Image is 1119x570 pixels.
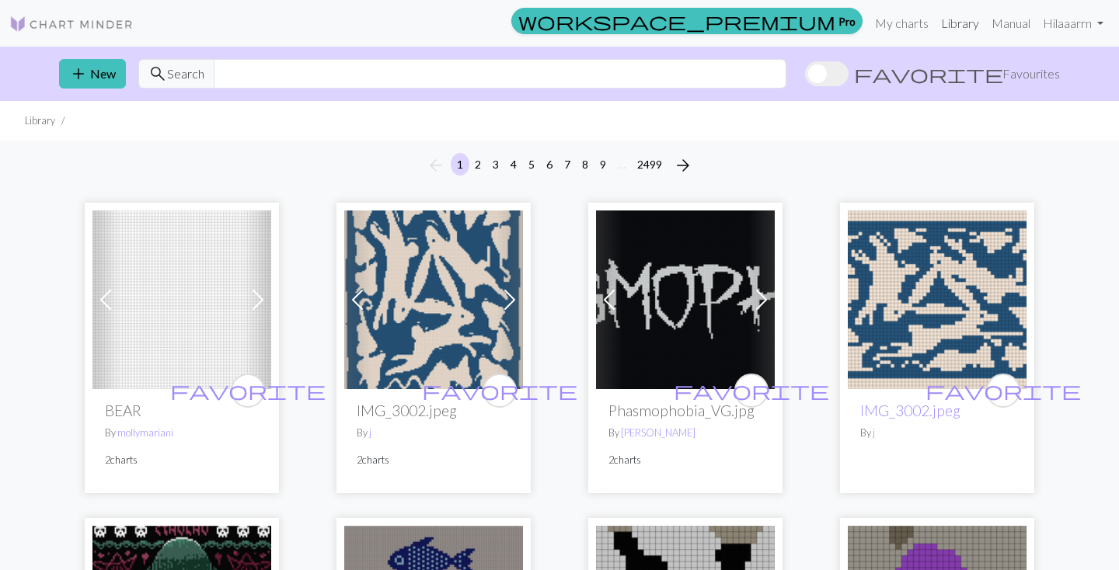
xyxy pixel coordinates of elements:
[674,375,829,406] i: favourite
[9,15,134,33] img: Logo
[860,426,1014,440] p: By
[148,63,167,85] span: search
[170,378,326,402] span: favorite
[369,426,371,439] a: j
[1037,8,1110,39] a: Hilaaarrn
[985,8,1037,39] a: Manual
[69,63,88,85] span: add
[986,374,1020,408] button: favourite
[105,426,259,440] p: By
[608,401,762,419] h2: Phasmophobia_VG.jpg
[451,153,469,176] button: 1
[1002,64,1060,83] span: Favourites
[486,153,505,176] button: 3
[469,153,487,176] button: 2
[504,153,523,176] button: 4
[170,375,326,406] i: favourite
[805,59,1060,89] label: Show favourites
[674,155,692,176] span: arrow_forward
[511,8,863,34] a: Pro
[854,63,1003,85] span: favorite
[621,426,695,439] a: [PERSON_NAME]
[848,210,1027,389] img: IMG_3002.jpeg
[608,453,762,467] p: 2 charts
[344,210,523,389] img: IMG_3002.jpeg
[518,10,835,32] span: workspace_premium
[873,426,875,439] a: j
[231,374,265,408] button: favourite
[357,453,511,467] p: 2 charts
[674,156,692,175] i: Next
[631,153,668,176] button: 2499
[594,153,612,176] button: 9
[344,290,523,305] a: IMG_3002.jpeg
[608,426,762,440] p: By
[117,426,173,439] a: mollymariani
[92,210,271,389] img: BEAR
[576,153,594,176] button: 8
[483,374,517,408] button: favourite
[25,113,55,128] li: Library
[558,153,577,176] button: 7
[422,375,577,406] i: favourite
[926,375,1081,406] i: favourite
[674,378,829,402] span: favorite
[734,374,769,408] button: favourite
[860,401,960,419] a: IMG_3002.jpeg
[105,453,259,467] p: 2 charts
[105,401,259,419] h2: BEAR
[167,64,204,83] span: Search
[357,426,511,440] p: By
[92,290,271,305] a: BEAR
[935,8,985,39] a: Library
[540,153,559,176] button: 6
[422,378,577,402] span: favorite
[522,153,541,176] button: 5
[420,153,699,178] nav: Page navigation
[59,59,126,89] button: New
[596,210,775,389] img: Phasmophobia_VG.jpg
[869,8,935,39] a: My charts
[357,401,511,419] h2: IMG_3002.jpeg
[848,290,1027,305] a: IMG_3002.jpeg
[668,153,699,178] button: Next
[596,290,775,305] a: Phasmophobia_VG.jpg
[926,378,1081,402] span: favorite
